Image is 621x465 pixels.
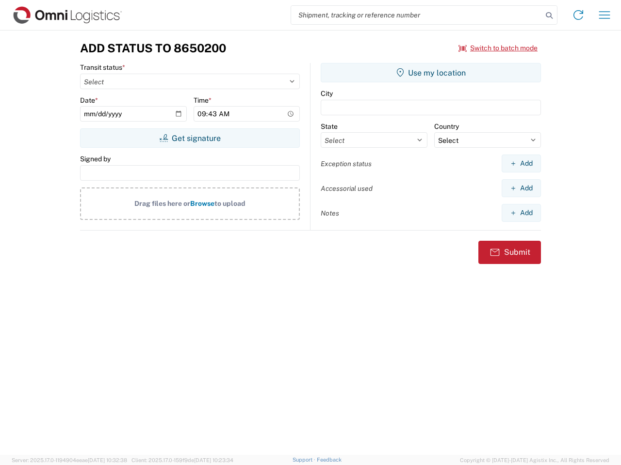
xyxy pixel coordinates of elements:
[321,184,373,193] label: Accessorial used
[80,155,111,163] label: Signed by
[317,457,342,463] a: Feedback
[214,200,245,207] span: to upload
[190,200,214,207] span: Browse
[80,128,300,148] button: Get signature
[80,41,226,55] h3: Add Status to 8650200
[134,200,190,207] span: Drag files here or
[131,457,233,463] span: Client: 2025.17.0-159f9de
[194,96,212,105] label: Time
[321,122,338,131] label: State
[88,457,127,463] span: [DATE] 10:32:38
[12,457,127,463] span: Server: 2025.17.0-1194904eeae
[80,96,98,105] label: Date
[293,457,317,463] a: Support
[80,63,125,72] label: Transit status
[434,122,459,131] label: Country
[194,457,233,463] span: [DATE] 10:23:34
[458,40,538,56] button: Switch to batch mode
[478,241,541,264] button: Submit
[460,456,609,465] span: Copyright © [DATE]-[DATE] Agistix Inc., All Rights Reserved
[502,179,541,197] button: Add
[321,63,541,82] button: Use my location
[321,89,333,98] label: City
[291,6,542,24] input: Shipment, tracking or reference number
[502,204,541,222] button: Add
[502,155,541,172] button: Add
[321,209,339,217] label: Notes
[321,159,372,168] label: Exception status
